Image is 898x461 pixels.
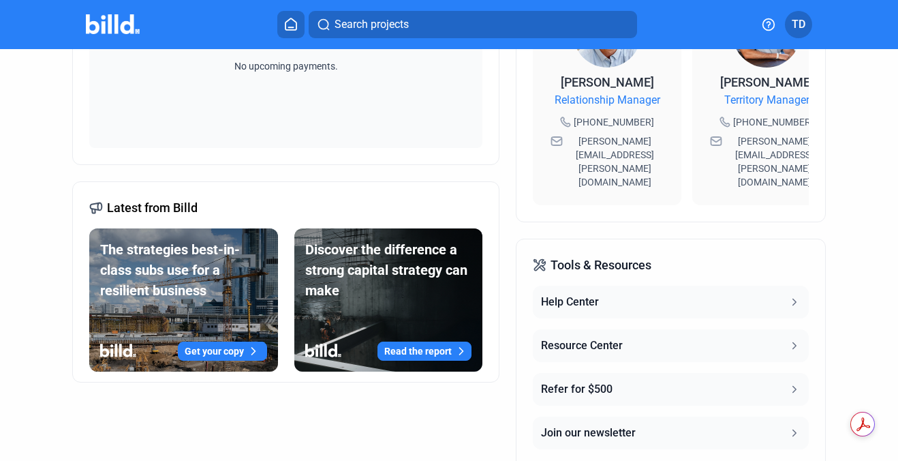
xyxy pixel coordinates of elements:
[377,342,471,361] button: Read the report
[574,115,654,129] span: [PHONE_NUMBER]
[566,134,664,189] span: [PERSON_NAME][EMAIL_ADDRESS][PERSON_NAME][DOMAIN_NAME]
[541,425,636,441] div: Join our newsletter
[309,11,637,38] button: Search projects
[335,16,409,33] span: Search projects
[541,338,623,354] div: Resource Center
[551,256,651,275] span: Tools & Resources
[541,381,613,398] div: Refer for $500
[733,115,814,129] span: [PHONE_NUMBER]
[555,92,660,108] span: Relationship Manager
[178,342,267,361] button: Get your copy
[541,294,599,310] div: Help Center
[305,239,472,301] div: Discover the difference a strong capital strategy can make
[561,75,654,89] span: [PERSON_NAME]
[107,198,198,218] span: Latest from Billd
[533,417,809,449] button: Join our newsletter
[100,239,267,301] div: The strategies best-in-class subs use for a resilient business
[226,59,347,73] span: No upcoming payments.
[533,329,809,362] button: Resource Center
[792,16,805,33] span: TD
[785,11,812,38] button: TD
[86,14,140,34] img: Billd Company Logo
[720,75,814,89] span: [PERSON_NAME]
[533,286,809,318] button: Help Center
[724,92,809,108] span: Territory Manager
[533,373,809,406] button: Refer for $500
[725,134,823,189] span: [PERSON_NAME][EMAIL_ADDRESS][PERSON_NAME][DOMAIN_NAME]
